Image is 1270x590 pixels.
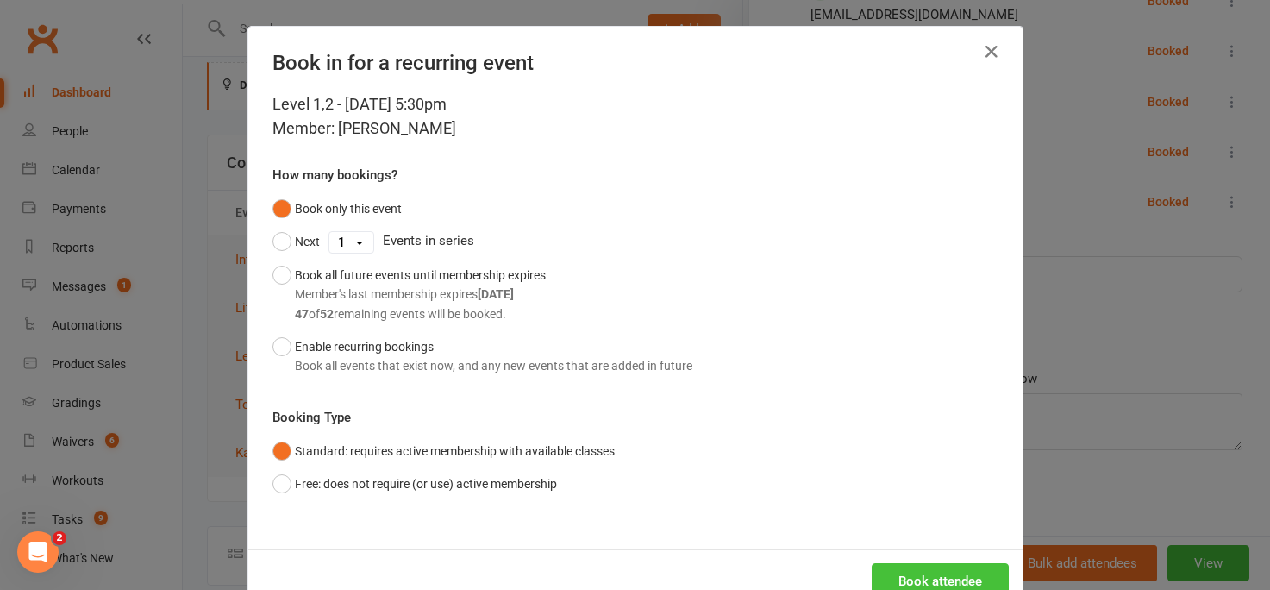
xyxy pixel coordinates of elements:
[272,468,557,500] button: Free: does not require (or use) active membership
[295,356,692,375] div: Book all events that exist now, and any new events that are added in future
[295,266,546,323] div: Book all future events until membership expires
[272,165,397,185] label: How many bookings?
[978,38,1005,66] button: Close
[295,304,546,323] div: of remaining events will be booked.
[272,435,615,468] button: Standard: requires active membership with available classes
[53,531,66,545] span: 2
[272,225,320,258] button: Next
[272,51,998,75] h4: Book in for a recurring event
[272,330,692,383] button: Enable recurring bookingsBook all events that exist now, and any new events that are added in future
[295,307,309,321] strong: 47
[17,531,59,573] iframe: Intercom live chat
[272,259,546,330] button: Book all future events until membership expiresMember's last membership expires[DATE]47of52remain...
[272,407,351,428] label: Booking Type
[478,287,514,301] strong: [DATE]
[272,192,402,225] button: Book only this event
[272,225,998,258] div: Events in series
[295,285,546,304] div: Member's last membership expires
[272,92,998,141] div: Level 1,2 - [DATE] 5:30pm Member: [PERSON_NAME]
[320,307,334,321] strong: 52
